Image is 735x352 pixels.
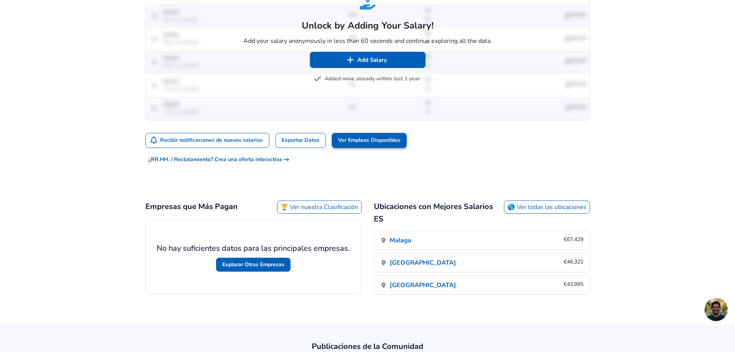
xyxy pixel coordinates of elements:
[314,75,321,83] img: svg+xml;base64,PHN2ZyB4bWxucz0iaHR0cDovL3d3dy53My5vcmcvMjAwMC9zdmciIGZpbGw9IiM3NTc1NzUiIHZpZXdCb3...
[504,201,590,214] a: 🌎 Ver todas las ubicaciones
[705,298,728,321] div: Open chat
[346,56,354,64] img: svg+xml;base64,PHN2ZyB4bWxucz0iaHR0cDovL3d3dy53My5vcmcvMjAwMC9zdmciIGZpbGw9IiNmZmZmZmYiIHZpZXdCb3...
[390,258,456,267] p: [GEOGRAPHIC_DATA]
[243,36,492,46] p: Add your salary anonymously in less than 60 seconds and continue exploring all the data.
[157,242,350,255] h6: No hay suficientes datos para las principales empresas.
[374,231,590,250] a: Malaga€67,429
[374,201,504,225] h2: Ubicaciones con Mejores Salarios ES
[145,153,292,167] button: ¿RR.HH. / Reclutamiento? Crea una oferta interactiva
[315,74,420,84] button: Added mine already within last 1 year
[564,236,583,245] div: €67,429
[145,201,238,214] h2: Empresas que Más Pagan
[149,155,289,165] span: ¿RR.HH. / Reclutamiento? Crea una oferta interactiva
[390,281,456,290] p: [GEOGRAPHIC_DATA]
[275,133,326,148] a: Exportar Datos
[216,258,291,272] a: Explorar Otras Empresas
[564,281,583,290] div: €43,995
[146,133,269,148] button: Recibir notificaciones de nuevos salarios
[277,201,362,214] a: 🏆 Ver nuestra Clasificación
[564,258,583,267] div: €46,321
[374,276,590,294] a: [GEOGRAPHIC_DATA]€43,995
[332,133,407,148] a: Ver Empleos Disponibles
[374,253,590,272] a: [GEOGRAPHIC_DATA]€46,321
[390,236,411,245] p: Malaga
[310,52,426,68] button: Add Salary
[243,19,492,32] h5: Unlock by Adding Your Salary!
